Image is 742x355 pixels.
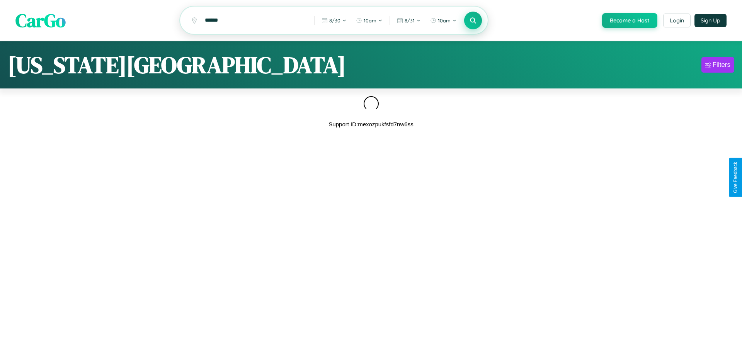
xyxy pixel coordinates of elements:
[694,14,727,27] button: Sign Up
[713,61,730,69] div: Filters
[329,17,340,24] span: 8 / 30
[438,17,451,24] span: 10am
[426,14,461,27] button: 10am
[364,17,376,24] span: 10am
[663,14,691,27] button: Login
[733,162,738,193] div: Give Feedback
[8,49,346,81] h1: [US_STATE][GEOGRAPHIC_DATA]
[328,119,413,129] p: Support ID: mexozpukfsfd7nw6ss
[318,14,351,27] button: 8/30
[393,14,425,27] button: 8/31
[15,8,66,33] span: CarGo
[602,13,657,28] button: Become a Host
[405,17,415,24] span: 8 / 31
[352,14,386,27] button: 10am
[701,57,734,73] button: Filters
